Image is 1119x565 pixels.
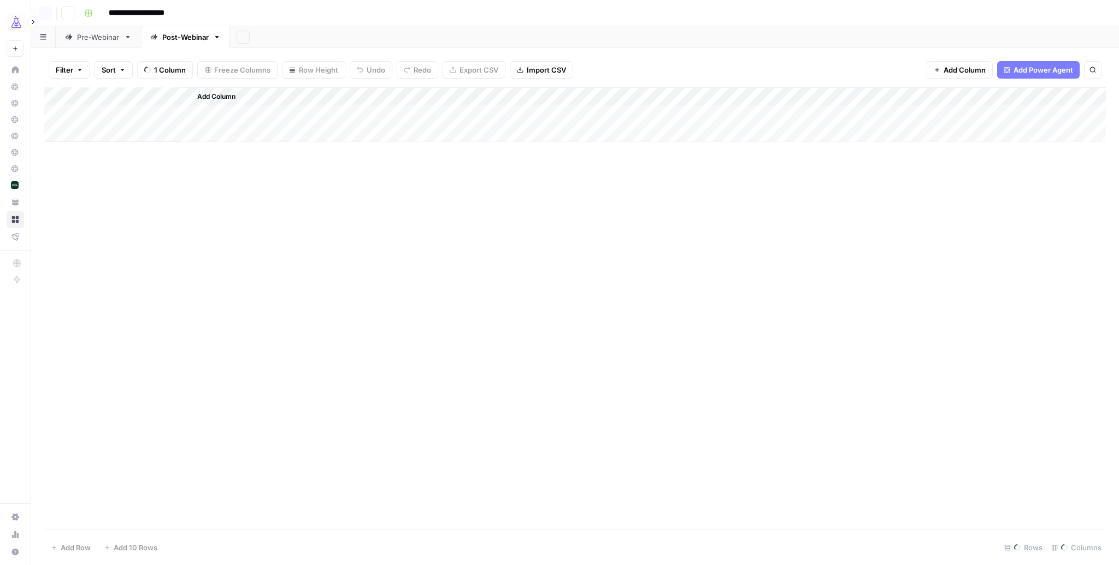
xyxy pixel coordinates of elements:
[7,526,24,543] a: Usage
[162,32,209,43] div: Post-Webinar
[197,92,235,102] span: Add Column
[350,61,392,79] button: Undo
[197,61,278,79] button: Freeze Columns
[927,61,993,79] button: Add Column
[44,539,97,556] button: Add Row
[414,64,431,75] span: Redo
[7,61,24,79] a: Home
[397,61,438,79] button: Redo
[527,64,566,75] span: Import CSV
[7,9,24,36] button: Workspace: AirOps Growth
[460,64,498,75] span: Export CSV
[367,64,385,75] span: Undo
[7,228,24,246] a: Flightpath
[56,64,73,75] span: Filter
[282,61,345,79] button: Row Height
[49,61,90,79] button: Filter
[1047,539,1106,556] div: Columns
[97,539,164,556] button: Add 10 Rows
[7,543,24,561] button: Help + Support
[114,542,157,553] span: Add 10 Rows
[7,13,26,32] img: AirOps Growth Logo
[7,508,24,526] a: Settings
[997,61,1080,79] button: Add Power Agent
[11,181,19,189] img: yjux4x3lwinlft1ym4yif8lrli78
[154,64,186,75] span: 1 Column
[944,64,986,75] span: Add Column
[95,61,133,79] button: Sort
[299,64,338,75] span: Row Height
[61,542,91,553] span: Add Row
[56,26,141,48] a: Pre-Webinar
[214,64,270,75] span: Freeze Columns
[137,61,193,79] button: 1 Column
[77,32,120,43] div: Pre-Webinar
[1000,539,1047,556] div: Rows
[510,61,573,79] button: Import CSV
[7,193,24,211] a: Your Data
[141,26,230,48] a: Post-Webinar
[7,211,24,228] a: Browse
[1014,64,1073,75] span: Add Power Agent
[183,90,240,104] button: Add Column
[102,64,116,75] span: Sort
[443,61,505,79] button: Export CSV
